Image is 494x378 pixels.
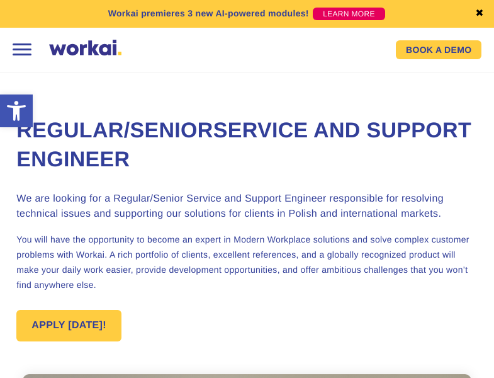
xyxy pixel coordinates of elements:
p: Workai premieres 3 new AI-powered modules! [108,7,309,20]
span: You will have the opportunity to become an expert in Modern Workplace solutions and solve complex... [16,234,469,290]
a: BOOK A DEMO [396,40,481,59]
a: LEARN MORE [313,8,385,20]
span: Service and Support Engineer [16,118,471,171]
h3: We are looking for a Regular/Senior Service and Support Engineer responsible for resolving techni... [16,192,477,222]
a: ✖ [475,9,484,19]
span: Regular/Senior [16,118,213,142]
a: APPLY [DATE]! [16,310,121,341]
